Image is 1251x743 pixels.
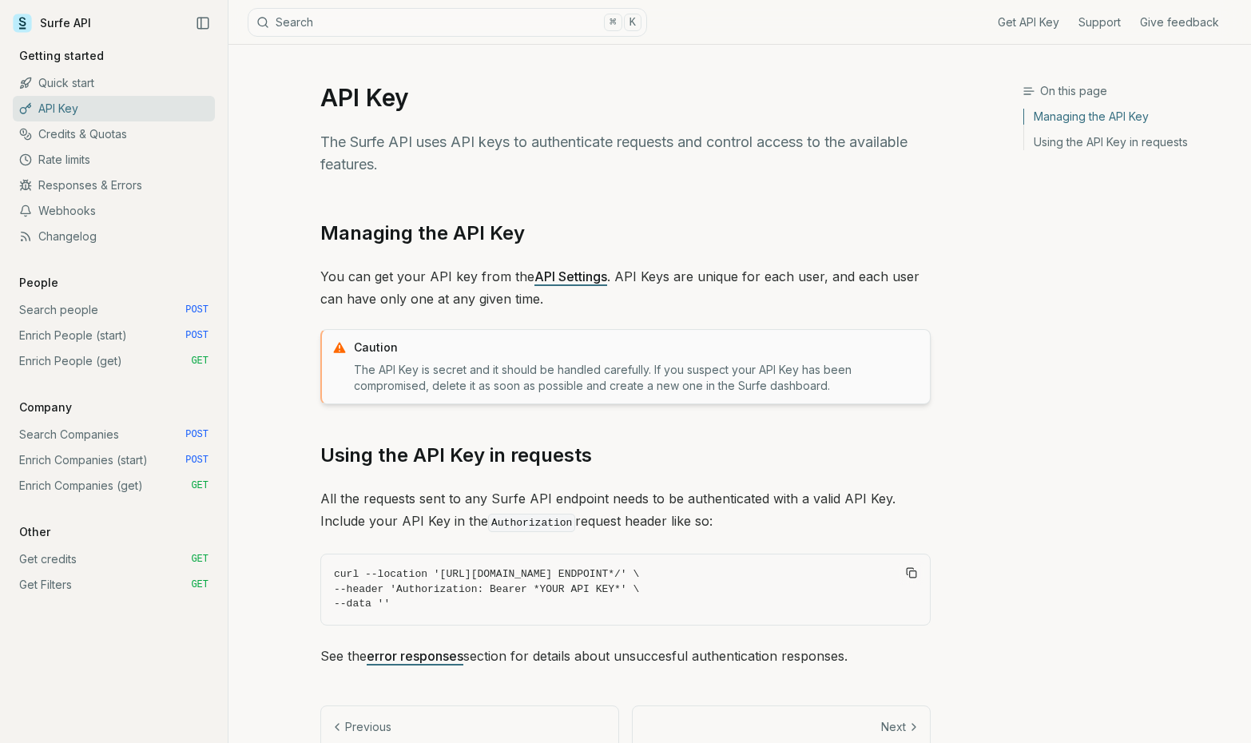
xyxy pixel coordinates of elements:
a: Enrich Companies (get) GET [13,473,215,499]
a: Quick start [13,70,215,96]
a: Managing the API Key [320,221,525,246]
a: Surfe API [13,11,91,35]
span: POST [185,428,208,441]
p: You can get your API key from the . API Keys are unique for each user, and each user can have onl... [320,265,931,310]
a: API Settings [534,268,607,284]
p: Other [13,524,57,540]
kbd: K [624,14,641,31]
span: POST [185,329,208,342]
p: The API Key is secret and it should be handled carefully. If you suspect your API Key has been co... [354,362,920,394]
span: GET [191,553,208,566]
h1: API Key [320,83,931,112]
a: Using the API Key in requests [320,443,592,468]
kbd: ⌘ [604,14,622,31]
a: Managing the API Key [1024,109,1238,129]
a: Search Companies POST [13,422,215,447]
a: API Key [13,96,215,121]
span: GET [191,578,208,591]
code: curl --location '[URL][DOMAIN_NAME] ENDPOINT*/' \ --header 'Authorization: Bearer *YOUR API KEY*'... [334,567,917,612]
a: Enrich People (start) POST [13,323,215,348]
button: Collapse Sidebar [191,11,215,35]
a: Give feedback [1140,14,1219,30]
p: Company [13,399,78,415]
span: GET [191,479,208,492]
a: Support [1078,14,1121,30]
p: Getting started [13,48,110,64]
a: Webhooks [13,198,215,224]
a: Get API Key [998,14,1059,30]
p: Previous [345,719,391,735]
span: POST [185,304,208,316]
p: The Surfe API uses API keys to authenticate requests and control access to the available features. [320,131,931,176]
p: See the section for details about unsuccesful authentication responses. [320,645,931,667]
a: Changelog [13,224,215,249]
a: Enrich Companies (start) POST [13,447,215,473]
button: Copy Text [900,561,923,585]
button: Search⌘K [248,8,647,37]
p: All the requests sent to any Surfe API endpoint needs to be authenticated with a valid API Key. I... [320,487,931,534]
h3: On this page [1023,83,1238,99]
p: Caution [354,340,920,356]
a: Rate limits [13,147,215,173]
p: People [13,275,65,291]
a: Get Filters GET [13,572,215,598]
a: Get credits GET [13,546,215,572]
a: Enrich People (get) GET [13,348,215,374]
span: POST [185,454,208,467]
a: Responses & Errors [13,173,215,198]
a: Search people POST [13,297,215,323]
code: Authorization [488,514,575,532]
a: Credits & Quotas [13,121,215,147]
a: error responses [367,648,463,664]
span: GET [191,355,208,368]
a: Using the API Key in requests [1024,129,1238,150]
p: Next [881,719,906,735]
